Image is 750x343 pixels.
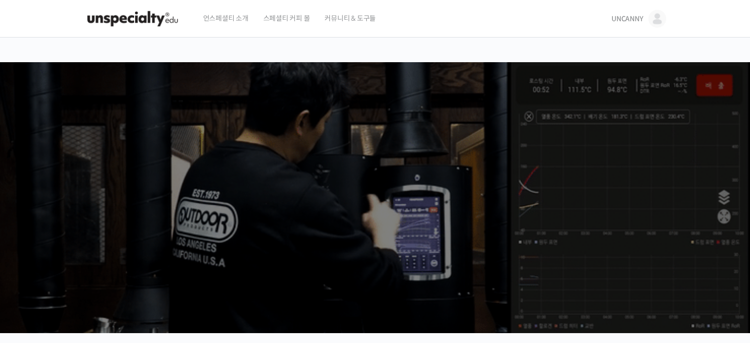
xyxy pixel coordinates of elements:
[611,14,643,23] span: UNCANNY
[10,205,741,219] p: 시간과 장소에 구애받지 않고, 검증된 커리큘럼으로
[10,151,741,201] p: [PERSON_NAME]을 다하는 당신을 위해, 최고와 함께 만든 커피 클래스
